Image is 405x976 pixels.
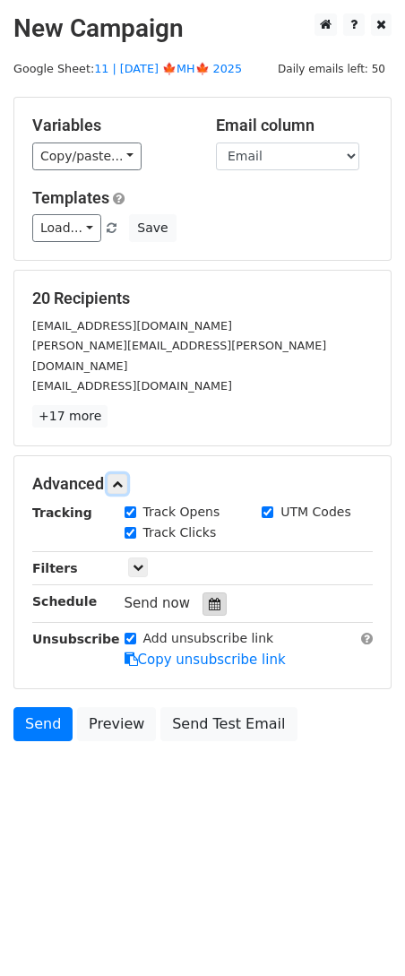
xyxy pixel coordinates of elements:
a: Send [13,707,73,741]
h5: Variables [32,116,189,135]
small: [PERSON_NAME][EMAIL_ADDRESS][PERSON_NAME][DOMAIN_NAME] [32,339,326,373]
a: 11 | [DATE] 🍁MH🍁 2025 [94,62,242,75]
label: Track Opens [143,503,220,522]
a: Preview [77,707,156,741]
a: Send Test Email [160,707,297,741]
a: Copy unsubscribe link [125,652,286,668]
a: Daily emails left: 50 [271,62,392,75]
a: Load... [32,214,101,242]
h5: Advanced [32,474,373,494]
small: Google Sheet: [13,62,242,75]
strong: Tracking [32,505,92,520]
strong: Filters [32,561,78,575]
small: [EMAIL_ADDRESS][DOMAIN_NAME] [32,379,232,393]
a: +17 more [32,405,108,428]
small: [EMAIL_ADDRESS][DOMAIN_NAME] [32,319,232,333]
button: Save [129,214,176,242]
label: Add unsubscribe link [143,629,274,648]
iframe: Chat Widget [315,890,405,976]
label: Track Clicks [143,523,217,542]
strong: Unsubscribe [32,632,120,646]
strong: Schedule [32,594,97,609]
h2: New Campaign [13,13,392,44]
span: Daily emails left: 50 [271,59,392,79]
h5: 20 Recipients [32,289,373,308]
label: UTM Codes [280,503,350,522]
h5: Email column [216,116,373,135]
a: Copy/paste... [32,143,142,170]
span: Send now [125,595,191,611]
a: Templates [32,188,109,207]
